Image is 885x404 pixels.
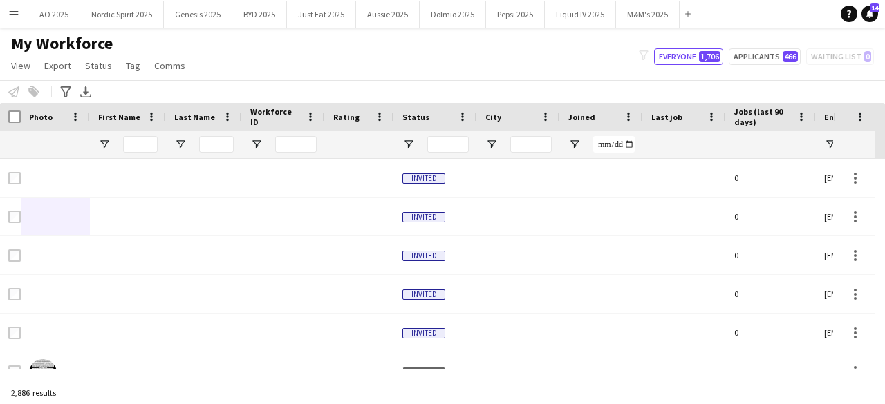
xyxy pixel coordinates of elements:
[477,352,560,390] div: Ilford
[870,3,879,12] span: 14
[486,1,545,28] button: Pepsi 2025
[420,1,486,28] button: Dolmio 2025
[44,59,71,72] span: Export
[166,352,242,390] div: [PERSON_NAME]
[242,352,325,390] div: 810787
[8,365,21,378] input: Row Selection is disabled for this row (unchecked)
[402,212,445,222] span: Invited
[402,328,445,338] span: Invited
[427,136,469,153] input: Status Filter Input
[356,1,420,28] button: Aussie 2025
[149,57,191,75] a: Comms
[11,33,113,54] span: My Workforce
[726,275,816,313] div: 0
[80,1,164,28] button: Nordic Spirit 2025
[154,59,185,72] span: Comms
[123,136,158,153] input: First Name Filter Input
[861,6,878,22] a: 14
[90,352,166,390] div: “Stevie”- [PERSON_NAME]
[28,1,80,28] button: AO 2025
[57,84,74,100] app-action-btn: Advanced filters
[485,138,498,151] button: Open Filter Menu
[98,138,111,151] button: Open Filter Menu
[77,84,94,100] app-action-btn: Export XLSX
[729,48,801,65] button: Applicants466
[726,314,816,352] div: 0
[726,159,816,197] div: 0
[29,112,53,122] span: Photo
[85,59,112,72] span: Status
[8,327,21,339] input: Row Selection is disabled for this row (unchecked)
[6,57,36,75] a: View
[8,288,21,300] input: Row Selection is disabled for this row (unchecked)
[593,136,635,153] input: Joined Filter Input
[174,138,187,151] button: Open Filter Menu
[11,59,30,72] span: View
[402,367,445,377] span: Deleted
[734,106,791,127] span: Jobs (last 90 days)
[80,57,118,75] a: Status
[545,1,616,28] button: Liquid IV 2025
[560,352,643,390] div: [DATE]
[402,251,445,261] span: Invited
[568,138,581,151] button: Open Filter Menu
[126,59,140,72] span: Tag
[29,359,57,387] img: “Stevie”- Marie Ansell
[164,1,232,28] button: Genesis 2025
[333,112,360,122] span: Rating
[783,51,798,62] span: 466
[275,136,317,153] input: Workforce ID Filter Input
[699,51,720,62] span: 1,706
[402,112,429,122] span: Status
[250,138,263,151] button: Open Filter Menu
[8,172,21,184] input: Row Selection is disabled for this row (unchecked)
[402,289,445,300] span: Invited
[402,173,445,184] span: Invited
[824,138,837,151] button: Open Filter Menu
[232,1,287,28] button: BYD 2025
[616,1,680,28] button: M&M's 2025
[568,112,595,122] span: Joined
[199,136,234,153] input: Last Name Filter Input
[98,112,140,122] span: First Name
[654,48,723,65] button: Everyone1,706
[824,112,846,122] span: Email
[8,249,21,262] input: Row Selection is disabled for this row (unchecked)
[39,57,77,75] a: Export
[510,136,552,153] input: City Filter Input
[402,138,415,151] button: Open Filter Menu
[651,112,682,122] span: Last job
[8,211,21,223] input: Row Selection is disabled for this row (unchecked)
[726,236,816,274] div: 0
[726,352,816,390] div: 0
[287,1,356,28] button: Just Eat 2025
[726,198,816,235] div: 0
[485,112,501,122] span: City
[174,112,215,122] span: Last Name
[250,106,300,127] span: Workforce ID
[120,57,146,75] a: Tag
